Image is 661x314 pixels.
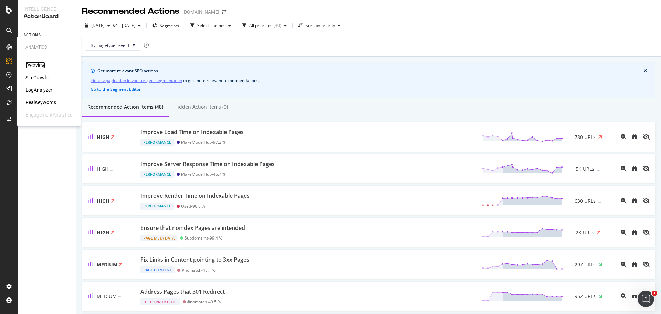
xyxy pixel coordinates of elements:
div: MakeModelHub - 46.7 % [181,172,226,177]
div: eye-slash [643,166,650,171]
div: Fix Links in Content pointing to 3xx Pages [140,256,249,264]
div: ( 40 ) [274,23,281,28]
img: Equal [598,201,601,203]
button: Select Themes [188,20,234,31]
a: binoculars [632,197,637,204]
div: All priorities [249,23,272,28]
span: High [97,197,109,204]
span: 2K URLs [576,229,594,236]
span: 630 URLs [575,197,596,204]
a: Overview [25,62,45,69]
div: arrow-right-arrow-left [222,10,226,14]
button: Sort: by priority [295,20,343,31]
div: magnifying-glass-plus [621,166,626,171]
a: binoculars [632,261,637,268]
a: binoculars [632,293,637,300]
div: Recommended Action Items (48) [87,103,163,110]
div: magnifying-glass-plus [621,293,626,299]
span: 297 URLs [575,261,596,268]
img: Equal [110,169,113,171]
div: Improve Render Time on Indexable Pages [140,192,250,200]
div: Intelligence [23,6,71,12]
div: magnifying-glass-plus [621,262,626,267]
div: eye-slash [643,262,650,267]
span: By: pagetype Level 1 [91,42,130,48]
div: Select Themes [197,23,225,28]
div: magnifying-glass-plus [621,134,626,140]
span: 780 URLs [575,134,596,141]
button: close banner [642,67,649,75]
div: binoculars [632,198,637,203]
img: Equal [118,296,121,298]
a: Identify pagination in your project segmentation [91,77,182,84]
span: High [97,229,109,236]
div: Hidden Action Items (0) [174,103,228,110]
div: #nomatch - 49.5 % [187,299,221,304]
a: RealKeywords [25,99,56,106]
div: Performance [140,203,174,210]
div: HTTP Error Code [140,298,180,305]
a: binoculars [632,134,637,140]
div: magnifying-glass-plus [621,230,626,235]
div: Ensure that noindex Pages are intended [140,224,245,232]
span: High [97,165,108,172]
div: Improve Load Time on Indexable Pages [140,128,244,136]
span: High [97,134,109,140]
img: Equal [597,169,600,171]
span: vs [113,22,119,29]
div: binoculars [632,262,637,267]
div: info banner [82,62,655,98]
div: Recommended Actions [82,6,180,17]
div: [DOMAIN_NAME] [182,9,219,16]
div: to get more relevant recommendations . [91,77,647,84]
button: [DATE] [119,20,144,31]
span: 952 URLs [575,293,596,300]
a: LogAnalyzer [25,87,52,93]
div: Get more relevant SEO actions [97,68,644,74]
button: Go to the Segment Editor [91,87,141,92]
div: binoculars [632,166,637,171]
span: Medium [97,261,117,268]
div: eye-slash [643,230,650,235]
iframe: Intercom live chat [638,291,654,307]
div: Used - 96.8 % [181,204,205,209]
div: Page Content [140,266,175,273]
div: eye-slash [643,134,650,140]
button: [DATE] [82,20,113,31]
div: Address Pages that 301 Redirect [140,288,225,296]
button: Segments [149,20,182,31]
a: SiteCrawler [25,74,50,81]
div: Subdomains - 99.4 % [185,235,222,241]
span: Medium [97,293,117,300]
div: Analytics [25,44,72,50]
span: Segments [160,23,179,29]
a: binoculars [632,165,637,172]
span: 2025 Aug. 16th [91,22,105,28]
div: Performance [140,139,174,146]
span: 1 [652,291,657,296]
div: MakeModelHub - 97.2 % [181,140,226,145]
div: ACTIONS [23,32,41,39]
div: Page Meta Data [140,235,177,242]
div: Sort: by priority [306,23,335,28]
div: Improve Server Response Time on Indexable Pages [140,160,275,168]
div: Performance [140,171,174,178]
span: 2025 May. 24th [119,22,135,28]
div: eye-slash [643,198,650,203]
div: ActionBoard [23,12,71,20]
div: #nomatch - 48.1 % [182,267,216,273]
button: By: pagetype Level 1 [85,40,141,51]
a: binoculars [632,229,637,236]
span: 5K URLs [576,165,594,172]
button: All priorities(40) [240,20,290,31]
div: magnifying-glass-plus [621,198,626,203]
div: binoculars [632,134,637,140]
div: EngagementAnalytics [25,111,72,118]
